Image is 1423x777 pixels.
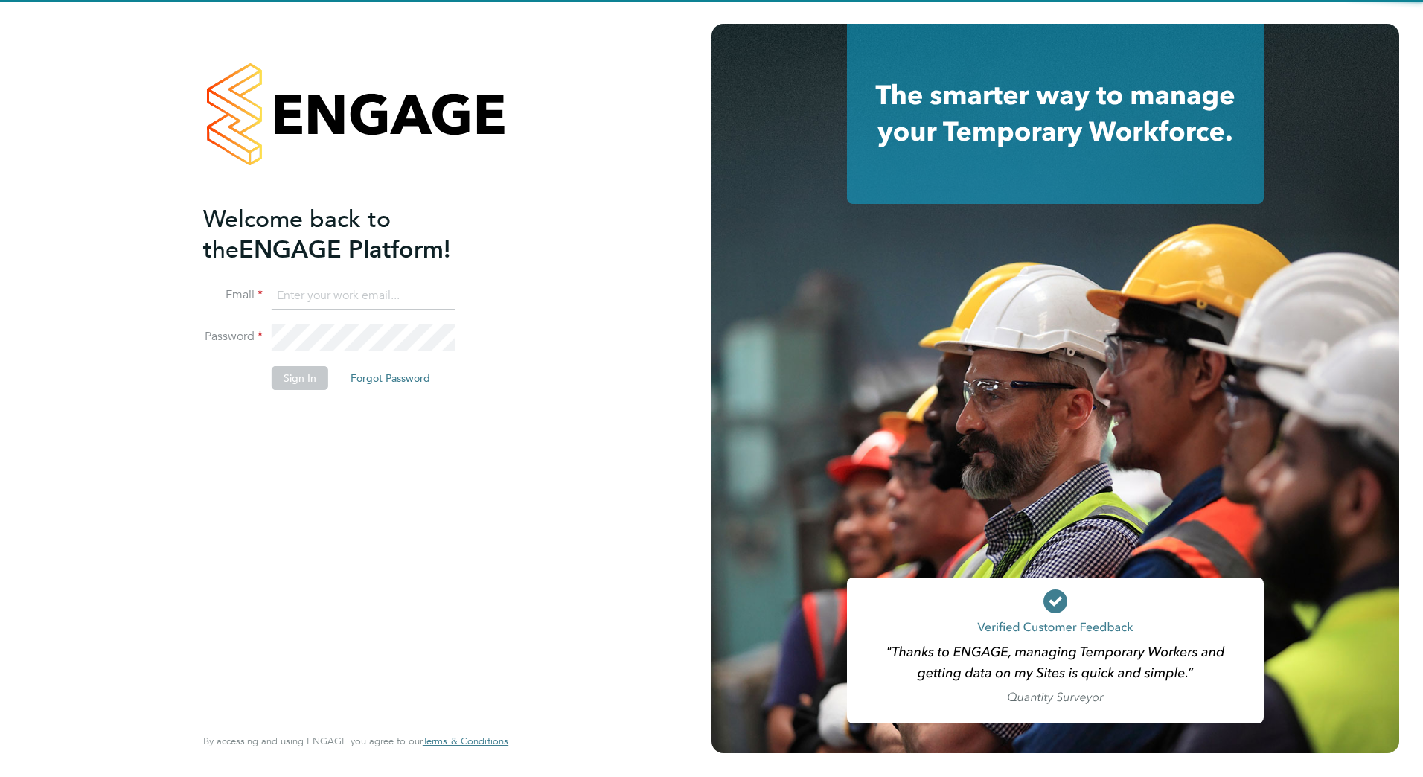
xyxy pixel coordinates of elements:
span: By accessing and using ENGAGE you agree to our [203,735,508,747]
a: Terms & Conditions [423,735,508,747]
label: Email [203,287,263,303]
span: Terms & Conditions [423,735,508,747]
button: Sign In [272,366,328,390]
input: Enter your work email... [272,283,455,310]
button: Forgot Password [339,366,442,390]
span: Welcome back to the [203,205,391,264]
h2: ENGAGE Platform! [203,204,493,265]
label: Password [203,329,263,345]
